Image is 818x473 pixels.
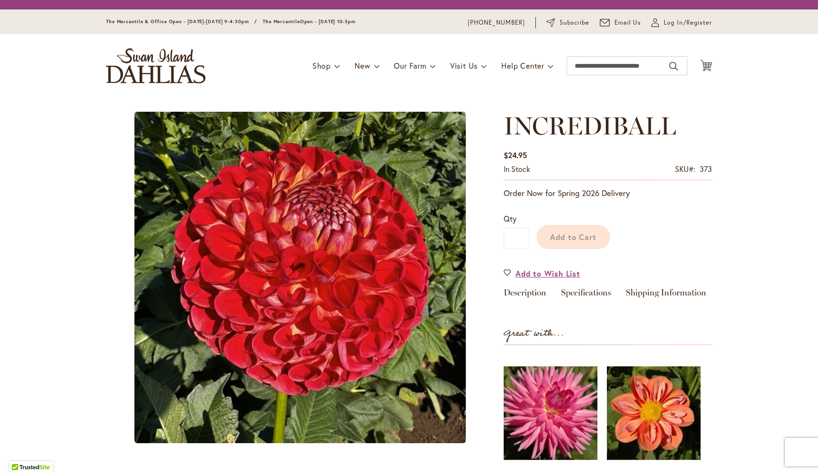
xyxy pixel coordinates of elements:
a: Email Us [600,18,641,27]
strong: SKU [675,164,695,174]
span: Our Farm [394,61,426,71]
img: main product photo [134,112,466,443]
span: Visit Us [450,61,478,71]
a: Subscribe [546,18,589,27]
a: Specifications [561,288,611,302]
span: Shop [312,61,331,71]
img: SWEET DREAMS [504,355,597,472]
span: Help Center [501,61,544,71]
span: Log In/Register [664,18,712,27]
iframe: Launch Accessibility Center [7,439,34,466]
a: Description [504,288,546,302]
span: $24.95 [504,150,527,160]
div: Availability [504,164,530,175]
p: Order Now for Spring 2026 Delivery [504,187,712,199]
a: store logo [106,48,205,83]
span: Qty [504,214,516,223]
span: Add to Wish List [516,268,580,279]
img: GIGGLES [607,355,701,472]
a: [PHONE_NUMBER] [468,18,525,27]
span: The Mercantile & Office Open - [DATE]-[DATE] 9-4:30pm / The Mercantile [106,18,300,25]
span: Email Us [614,18,641,27]
strong: Great with... [504,326,564,341]
a: Add to Wish List [504,268,580,279]
span: New [355,61,370,71]
div: Detailed Product Info [504,288,712,302]
button: Search [669,59,678,74]
span: In stock [504,164,530,174]
a: Log In/Register [651,18,712,27]
div: 373 [700,164,712,175]
span: Subscribe [560,18,589,27]
span: Open - [DATE] 10-3pm [300,18,356,25]
a: Shipping Information [626,288,706,302]
span: INCREDIBALL [504,111,676,141]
